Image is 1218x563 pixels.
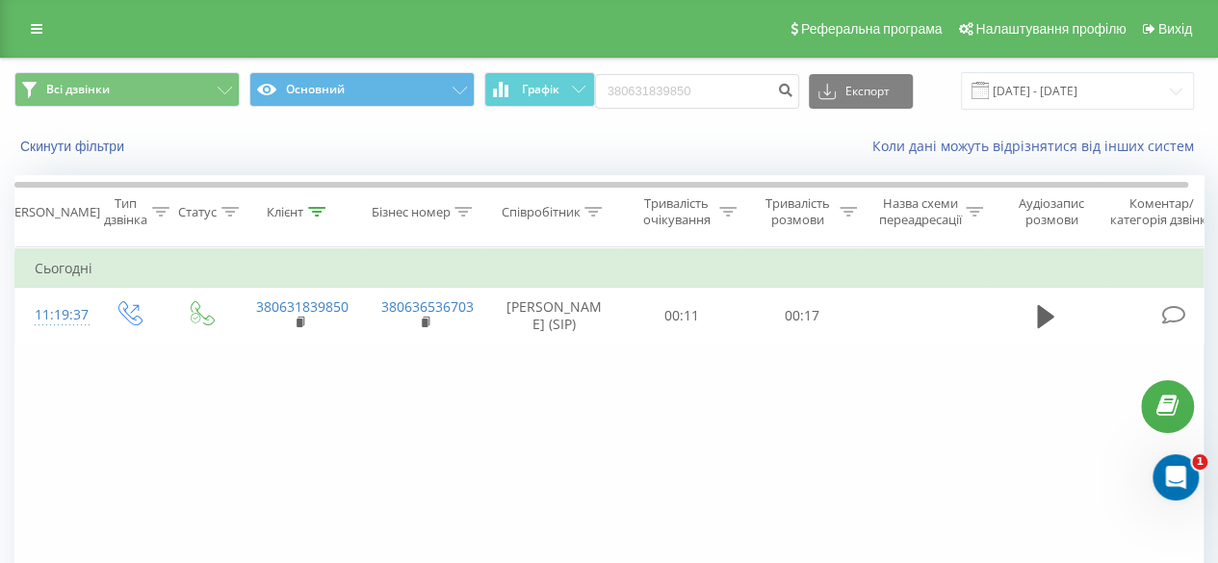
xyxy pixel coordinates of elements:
[35,296,73,334] div: 11:19:37
[975,21,1126,37] span: Налаштування профілю
[759,195,835,228] div: Тривалість розмови
[622,288,742,344] td: 00:11
[872,137,1204,155] a: Коли дані можуть відрізнятися вiд інших систем
[638,195,714,228] div: Тривалість очікування
[522,83,559,96] span: Графік
[178,204,217,220] div: Статус
[595,74,799,109] input: Пошук за номером
[381,297,474,316] a: 380636536703
[46,82,110,97] span: Всі дзвінки
[267,204,303,220] div: Клієнт
[1158,21,1192,37] span: Вихід
[809,74,913,109] button: Експорт
[104,195,147,228] div: Тип дзвінка
[1153,454,1199,500] iframe: Intercom live chat
[14,138,134,155] button: Скинути фільтри
[371,204,450,220] div: Бізнес номер
[3,204,100,220] div: [PERSON_NAME]
[878,195,961,228] div: Назва схеми переадресації
[14,72,240,107] button: Всі дзвінки
[487,288,622,344] td: [PERSON_NAME] (SIP)
[1105,195,1218,228] div: Коментар/категорія дзвінка
[484,72,595,107] button: Графік
[249,72,475,107] button: Основний
[1192,454,1207,470] span: 1
[742,288,863,344] td: 00:17
[1004,195,1098,228] div: Аудіозапис розмови
[501,204,580,220] div: Співробітник
[256,297,349,316] a: 380631839850
[801,21,943,37] span: Реферальна програма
